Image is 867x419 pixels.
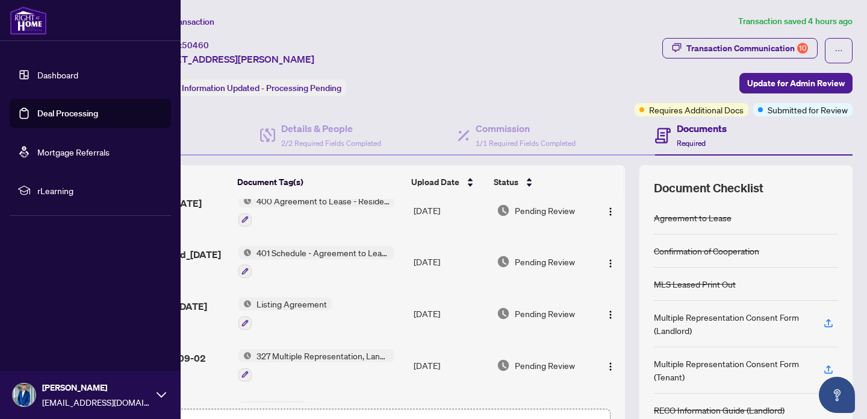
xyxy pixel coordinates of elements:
[409,339,492,391] td: [DATE]
[686,39,808,58] div: Transaction Communication
[768,103,848,116] span: Submitted for Review
[238,194,252,207] img: Status Icon
[409,184,492,236] td: [DATE]
[601,304,620,323] button: Logo
[238,246,394,279] button: Status Icon401 Schedule - Agreement to Lease - Residential
[606,310,615,320] img: Logo
[606,259,615,268] img: Logo
[476,121,576,136] h4: Commission
[37,69,78,80] a: Dashboard
[654,357,809,383] div: Multiple Representation Consent Form (Tenant)
[411,175,459,189] span: Upload Date
[10,6,47,35] img: logo
[252,401,307,414] span: Trade Sheet
[232,165,406,199] th: Document Tag(s)
[515,204,575,217] span: Pending Review
[238,297,332,330] button: Status IconListing Agreement
[37,184,163,197] span: rLearning
[252,349,394,362] span: 327 Multiple Representation, Landlord - Acknowledgement & Consent Disclosure
[797,43,808,54] div: 10
[654,277,736,291] div: MLS Leased Print Out
[497,307,510,320] img: Document Status
[281,121,381,136] h4: Details & People
[252,297,332,310] span: Listing Agreement
[662,38,818,58] button: Transaction Communication10
[13,383,36,406] img: Profile Icon
[747,74,845,93] span: Update for Admin Review
[515,255,575,268] span: Pending Review
[654,403,785,417] div: RECO Information Guide (Landlord)
[601,201,620,220] button: Logo
[182,83,341,93] span: Information Updated - Processing Pending
[654,310,809,337] div: Multiple Representation Consent Form (Landlord)
[409,236,492,288] td: [DATE]
[238,297,252,310] img: Status Icon
[489,165,592,199] th: Status
[476,139,576,148] span: 1/1 Required Fields Completed
[494,175,518,189] span: Status
[252,246,394,259] span: 401 Schedule - Agreement to Lease - Residential
[515,359,575,372] span: Pending Review
[149,80,346,96] div: Status:
[649,103,744,116] span: Requires Additional Docs
[654,244,759,257] div: Confirmation of Cooperation
[238,246,252,259] img: Status Icon
[654,211,732,224] div: Agreement to Lease
[37,108,98,119] a: Deal Processing
[238,349,252,362] img: Status Icon
[834,46,843,55] span: ellipsis
[601,356,620,375] button: Logo
[497,255,510,268] img: Document Status
[406,165,489,199] th: Upload Date
[601,252,620,271] button: Logo
[819,377,855,413] button: Open asap
[409,288,492,339] td: [DATE]
[150,16,214,27] span: View Transaction
[654,180,763,197] span: Document Checklist
[497,359,510,372] img: Document Status
[677,121,727,136] h4: Documents
[42,395,151,409] span: [EMAIL_ADDRESS][DOMAIN_NAME]
[738,14,853,28] article: Transaction saved 4 hours ago
[281,139,381,148] span: 2/2 Required Fields Completed
[606,362,615,371] img: Logo
[182,40,209,51] span: 50460
[42,381,151,394] span: [PERSON_NAME]
[238,194,394,227] button: Status Icon400 Agreement to Lease - Residential
[677,139,706,148] span: Required
[238,401,252,414] img: Status Icon
[606,207,615,216] img: Logo
[515,307,575,320] span: Pending Review
[37,146,110,157] a: Mortgage Referrals
[238,349,394,382] button: Status Icon327 Multiple Representation, Landlord - Acknowledgement & Consent Disclosure
[497,204,510,217] img: Document Status
[739,73,853,93] button: Update for Admin Review
[252,194,394,207] span: 400 Agreement to Lease - Residential
[149,52,314,66] span: [STREET_ADDRESS][PERSON_NAME]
